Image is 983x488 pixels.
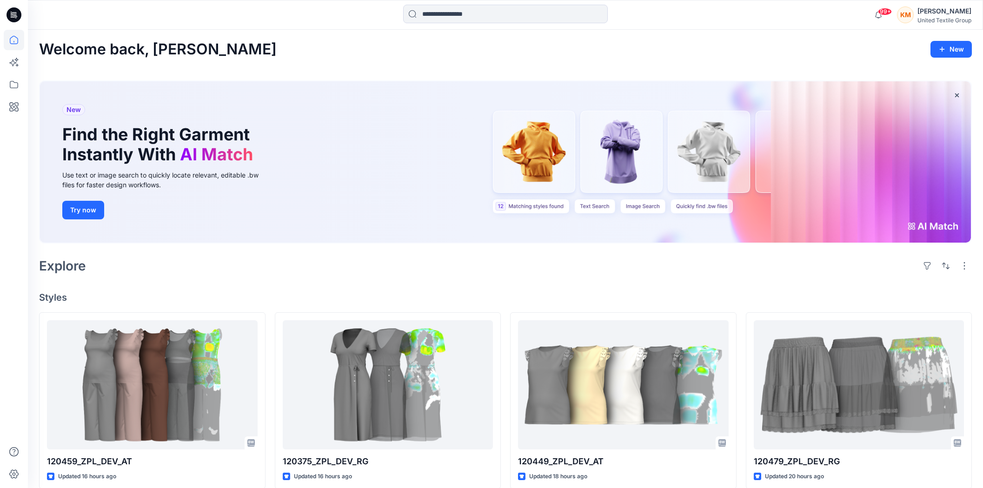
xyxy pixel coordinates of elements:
h2: Explore [39,258,86,273]
div: United Textile Group [917,17,971,24]
button: New [930,41,972,58]
h2: Welcome back, [PERSON_NAME] [39,41,277,58]
p: Updated 16 hours ago [294,472,352,481]
h4: Styles [39,292,972,303]
a: 120459_ZPL_DEV_AT [47,320,258,449]
p: 120449_ZPL_DEV_AT [518,455,729,468]
h1: Find the Right Garment Instantly With [62,125,258,165]
p: 120479_ZPL_DEV_RG [754,455,964,468]
p: 120459_ZPL_DEV_AT [47,455,258,468]
p: Updated 16 hours ago [58,472,116,481]
div: KM [897,7,914,23]
a: 120449_ZPL_DEV_AT [518,320,729,449]
span: AI Match [180,144,253,165]
button: Try now [62,201,104,219]
a: 120479_ZPL_DEV_RG [754,320,964,449]
p: Updated 18 hours ago [529,472,587,481]
a: 120375_ZPL_DEV_RG [283,320,493,449]
span: 99+ [878,8,892,15]
p: 120375_ZPL_DEV_RG [283,455,493,468]
div: [PERSON_NAME] [917,6,971,17]
span: New [66,104,81,115]
p: Updated 20 hours ago [765,472,824,481]
div: Use text or image search to quickly locate relevant, editable .bw files for faster design workflows. [62,170,272,190]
